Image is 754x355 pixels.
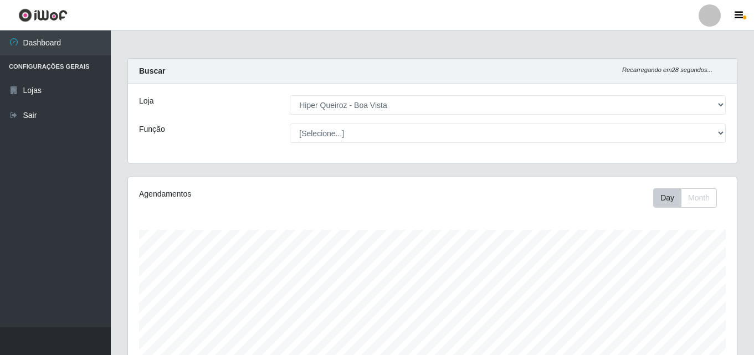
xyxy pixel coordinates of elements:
[653,188,717,208] div: First group
[681,188,717,208] button: Month
[139,66,165,75] strong: Buscar
[18,8,68,22] img: CoreUI Logo
[622,66,712,73] i: Recarregando em 28 segundos...
[653,188,726,208] div: Toolbar with button groups
[139,124,165,135] label: Função
[139,95,153,107] label: Loja
[653,188,681,208] button: Day
[139,188,374,200] div: Agendamentos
